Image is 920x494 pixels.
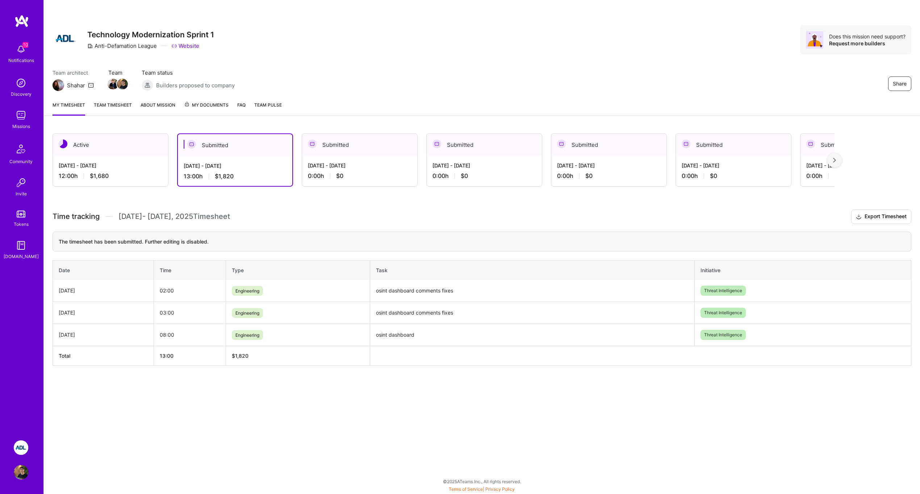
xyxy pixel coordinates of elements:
div: Invite [16,190,27,198]
img: guide book [14,238,28,253]
span: Team Pulse [254,102,282,108]
img: Community [12,140,30,158]
span: Team architect [53,69,94,76]
div: [DOMAIN_NAME] [4,253,39,260]
div: Shahar [67,82,85,89]
div: Discovery [11,90,32,98]
span: $0 [710,172,717,180]
span: $1,680 [90,172,109,180]
a: Team Member Avatar [108,78,118,90]
img: Active [59,140,67,148]
div: Does this mission need support? [829,33,906,40]
span: Engineering [232,330,263,340]
img: discovery [14,76,28,90]
a: FAQ [237,101,246,116]
th: Initiative [695,260,911,280]
div: Tokens [14,220,29,228]
img: right [833,158,836,163]
span: $0 [585,172,593,180]
a: My Documents [184,101,229,116]
div: 0:00 h [806,172,910,180]
div: Anti-Defamation League [87,42,157,50]
img: Submitted [187,140,196,149]
span: $0 [461,172,468,180]
span: Share [893,80,907,87]
td: osint dashboard comments fixes [370,280,695,302]
td: osint dashboard [370,324,695,346]
td: osint dashboard comments fixes [370,302,695,324]
a: My timesheet [53,101,85,116]
div: Request more builders [829,40,906,47]
span: $1,820 [215,173,234,180]
span: Engineering [232,286,263,296]
div: [DATE] [59,309,148,316]
img: ADL: Technology Modernization Sprint 1 [14,440,28,455]
img: Avatar [806,31,823,49]
img: Submitted [682,140,690,148]
span: Builders proposed to company [156,82,235,89]
span: My Documents [184,101,229,109]
a: Privacy Policy [485,486,515,492]
img: logo [14,14,29,28]
div: Missions [12,123,30,130]
img: Invite [14,175,28,190]
h3: Technology Modernization Sprint 1 [87,30,214,39]
div: 0:00 h [682,172,785,180]
span: Engineering [232,308,263,318]
th: Date [53,260,154,280]
div: [DATE] - [DATE] [682,162,785,169]
th: Time [154,260,226,280]
a: User Avatar [12,465,30,480]
div: [DATE] - [DATE] [308,162,411,169]
div: 0:00 h [557,172,661,180]
div: Active [53,134,168,156]
img: Submitted [806,140,815,148]
span: | [449,486,515,492]
div: [DATE] - [DATE] [806,162,910,169]
i: icon Download [856,213,862,221]
img: Submitted [557,140,566,148]
span: 10 [22,42,28,48]
div: [DATE] - [DATE] [557,162,661,169]
div: Submitted [800,134,916,156]
div: The timesheet has been submitted. Further editing is disabled. [53,232,911,252]
i: icon CompanyGray [87,43,93,49]
a: Website [171,42,199,50]
div: Submitted [427,134,542,156]
div: Submitted [551,134,666,156]
a: About Mission [141,101,175,116]
img: User Avatar [14,465,28,480]
span: Threat Intelligence [701,330,746,340]
div: 0:00 h [432,172,536,180]
div: [DATE] [59,287,148,294]
button: Share [888,76,911,91]
div: © 2025 ATeams Inc., All rights reserved. [43,472,920,490]
th: Task [370,260,695,280]
img: Submitted [432,140,441,148]
td: 02:00 [154,280,226,302]
a: Team Member Avatar [118,78,127,90]
td: 03:00 [154,302,226,324]
button: Export Timesheet [851,209,911,224]
th: Type [226,260,370,280]
div: Community [9,158,33,165]
img: Submitted [308,140,317,148]
a: Team Pulse [254,101,282,116]
span: Team status [142,69,235,76]
th: $1,820 [226,346,370,365]
span: Time tracking [53,212,100,221]
div: [DATE] - [DATE] [432,162,536,169]
span: [DATE] - [DATE] , 2025 Timesheet [118,212,230,221]
div: [DATE] [59,331,148,339]
img: bell [14,42,28,57]
span: Threat Intelligence [701,286,746,296]
img: Company Logo [53,25,79,51]
div: 13:00 h [184,173,287,180]
td: 08:00 [154,324,226,346]
img: Team Member Avatar [117,79,128,90]
img: Team Architect [53,79,64,91]
div: Submitted [302,134,417,156]
div: Submitted [676,134,791,156]
div: Submitted [178,134,292,156]
div: 12:00 h [59,172,162,180]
